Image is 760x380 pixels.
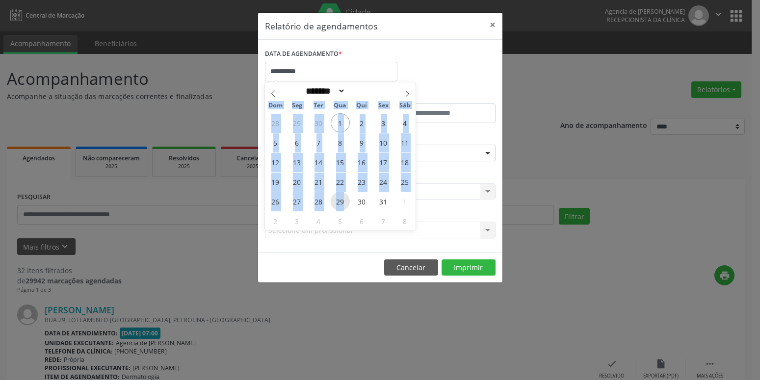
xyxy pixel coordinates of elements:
span: Outubro 24, 2025 [374,172,393,191]
span: Outubro 10, 2025 [374,133,393,152]
span: Outubro 18, 2025 [395,152,415,172]
span: Outubro 8, 2025 [331,133,350,152]
span: Outubro 23, 2025 [352,172,371,191]
span: Novembro 1, 2025 [395,192,415,211]
button: Imprimir [442,259,496,276]
span: Setembro 28, 2025 [266,113,285,132]
span: Ter [308,102,329,109]
select: Month [303,86,346,96]
span: Outubro 14, 2025 [309,152,328,172]
span: Outubro 21, 2025 [309,172,328,191]
span: Outubro 17, 2025 [374,152,393,172]
span: Outubro 6, 2025 [288,133,307,152]
span: Outubro 7, 2025 [309,133,328,152]
span: Novembro 7, 2025 [374,211,393,230]
span: Novembro 4, 2025 [309,211,328,230]
span: Novembro 3, 2025 [288,211,307,230]
span: Outubro 15, 2025 [331,152,350,172]
span: Outubro 11, 2025 [395,133,415,152]
span: Novembro 8, 2025 [395,211,415,230]
span: Dom [265,102,287,109]
span: Outubro 29, 2025 [331,192,350,211]
span: Outubro 16, 2025 [352,152,371,172]
span: Setembro 29, 2025 [288,113,307,132]
span: Outubro 1, 2025 [331,113,350,132]
span: Outubro 22, 2025 [331,172,350,191]
span: Outubro 4, 2025 [395,113,415,132]
span: Outubro 19, 2025 [266,172,285,191]
label: DATA DE AGENDAMENTO [265,47,342,62]
span: Outubro 25, 2025 [395,172,415,191]
span: Qua [329,102,351,109]
span: Sáb [394,102,416,109]
span: Outubro 3, 2025 [374,113,393,132]
h5: Relatório de agendamentos [265,20,377,32]
span: Outubro 2, 2025 [352,113,371,132]
span: Outubro 12, 2025 [266,152,285,172]
span: Setembro 30, 2025 [309,113,328,132]
button: Close [483,13,502,37]
span: Outubro 27, 2025 [288,192,307,211]
span: Qui [351,102,372,109]
span: Outubro 26, 2025 [266,192,285,211]
span: Outubro 13, 2025 [288,152,307,172]
span: Novembro 2, 2025 [266,211,285,230]
span: Outubro 5, 2025 [266,133,285,152]
span: Sex [372,102,394,109]
input: Year [345,86,378,96]
span: Outubro 9, 2025 [352,133,371,152]
label: ATÉ [383,88,496,103]
span: Outubro 31, 2025 [374,192,393,211]
span: Outubro 20, 2025 [288,172,307,191]
span: Novembro 6, 2025 [352,211,371,230]
span: Outubro 30, 2025 [352,192,371,211]
span: Outubro 28, 2025 [309,192,328,211]
span: Seg [286,102,308,109]
button: Cancelar [384,259,438,276]
span: Novembro 5, 2025 [331,211,350,230]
